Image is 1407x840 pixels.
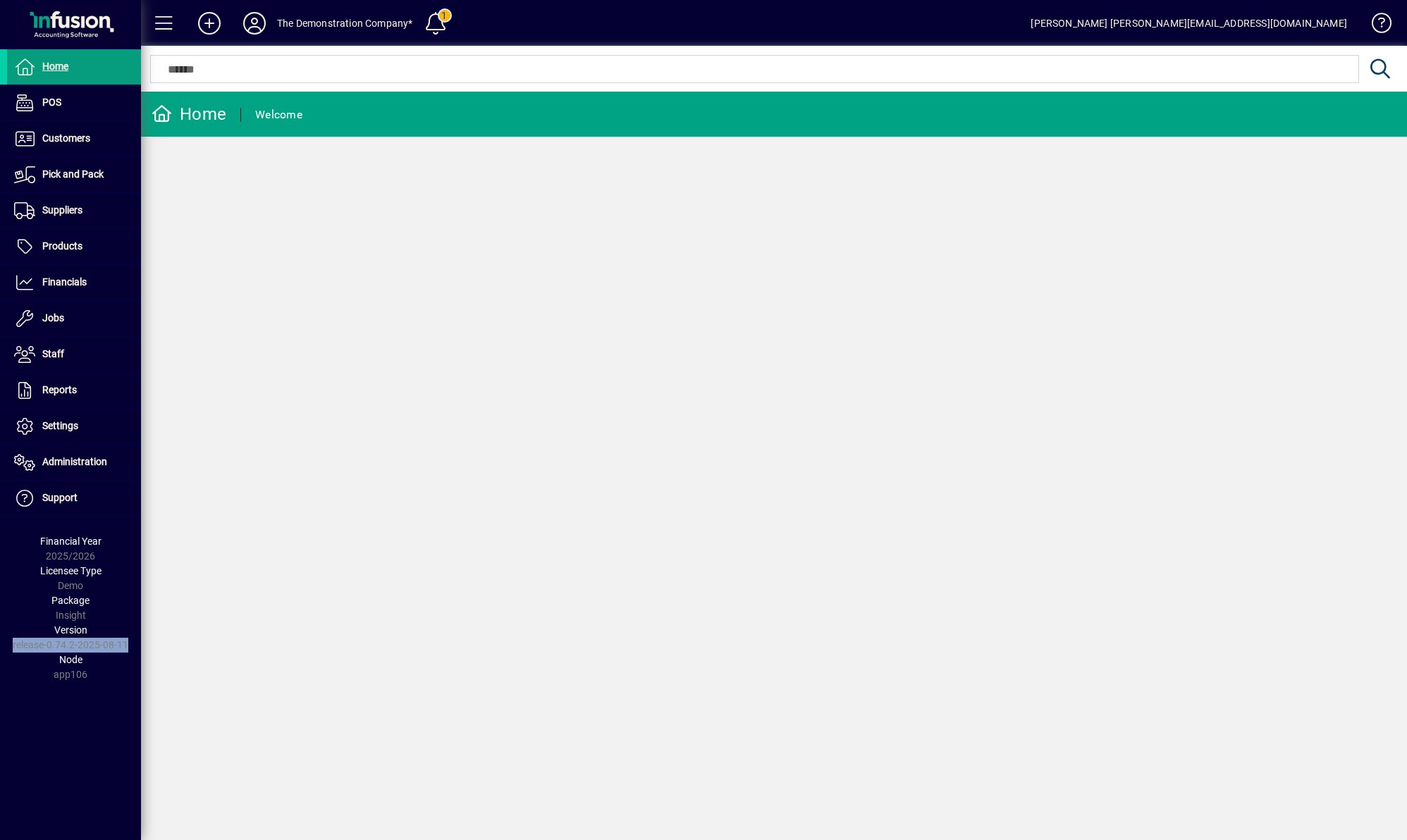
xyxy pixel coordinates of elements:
a: Pick and Pack [7,157,141,192]
a: POS [7,85,141,121]
span: Node [59,654,82,665]
span: Financials [42,276,87,288]
span: Version [54,624,87,636]
span: Products [42,240,82,252]
a: Knowledge Base [1361,3,1389,49]
a: Suppliers [7,193,141,228]
a: Customers [7,121,141,156]
button: Add [187,11,232,36]
a: Support [7,481,141,516]
span: Financial Year [40,536,102,547]
div: Home [152,103,226,125]
a: Jobs [7,301,141,336]
span: Administration [42,456,107,467]
a: Staff [7,337,141,372]
span: Support [42,492,78,503]
span: Home [42,61,68,72]
a: Reports [7,373,141,408]
span: Customers [42,132,90,144]
span: Package [51,595,90,606]
a: Products [7,229,141,264]
span: Staff [42,348,64,359]
a: Administration [7,445,141,480]
div: The Demonstration Company* [277,12,413,35]
button: Profile [232,11,277,36]
a: Financials [7,265,141,300]
span: Jobs [42,312,64,323]
span: Suppliers [42,204,82,216]
span: Settings [42,420,78,431]
div: Welcome [255,104,302,126]
span: Reports [42,384,77,395]
div: [PERSON_NAME] [PERSON_NAME][EMAIL_ADDRESS][DOMAIN_NAME] [1031,12,1347,35]
span: Pick and Pack [42,168,104,180]
span: POS [42,97,61,108]
a: Settings [7,409,141,444]
span: Licensee Type [40,565,102,576]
